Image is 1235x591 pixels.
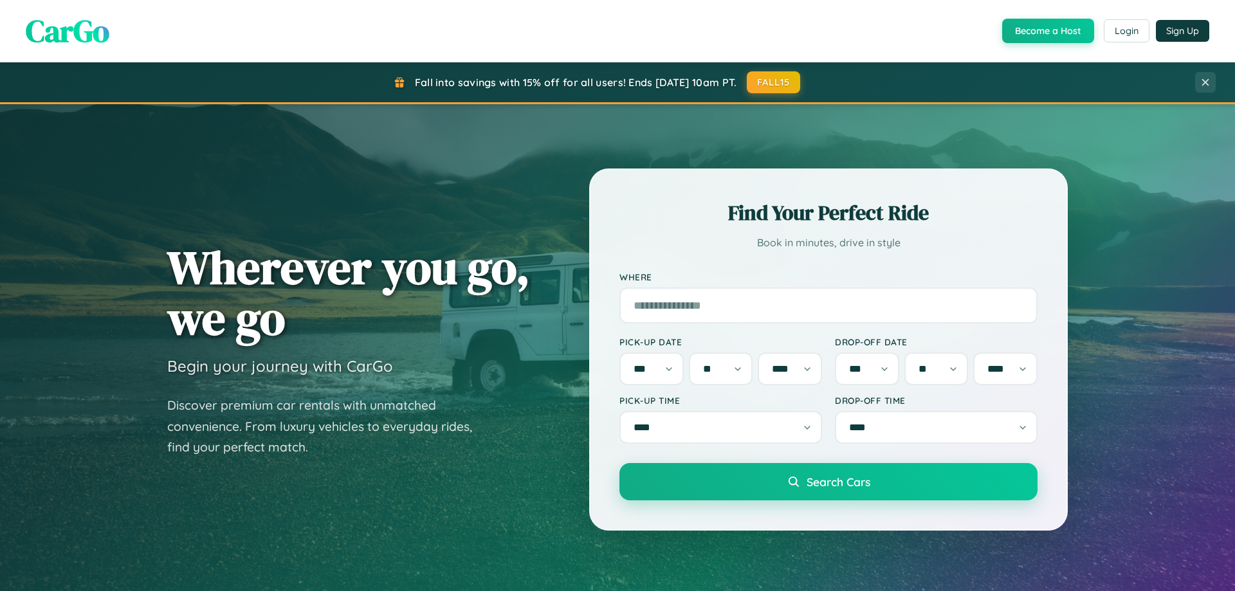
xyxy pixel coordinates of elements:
span: Fall into savings with 15% off for all users! Ends [DATE] 10am PT. [415,76,737,89]
label: Drop-off Date [835,336,1038,347]
span: CarGo [26,10,109,52]
button: Login [1104,19,1149,42]
label: Pick-up Time [619,395,822,406]
h2: Find Your Perfect Ride [619,199,1038,227]
button: FALL15 [747,71,801,93]
label: Pick-up Date [619,336,822,347]
label: Drop-off Time [835,395,1038,406]
label: Where [619,271,1038,282]
button: Sign Up [1156,20,1209,42]
h1: Wherever you go, we go [167,242,530,343]
button: Search Cars [619,463,1038,500]
p: Discover premium car rentals with unmatched convenience. From luxury vehicles to everyday rides, ... [167,395,489,458]
p: Book in minutes, drive in style [619,233,1038,252]
h3: Begin your journey with CarGo [167,356,393,376]
span: Search Cars [807,475,870,489]
button: Become a Host [1002,19,1094,43]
